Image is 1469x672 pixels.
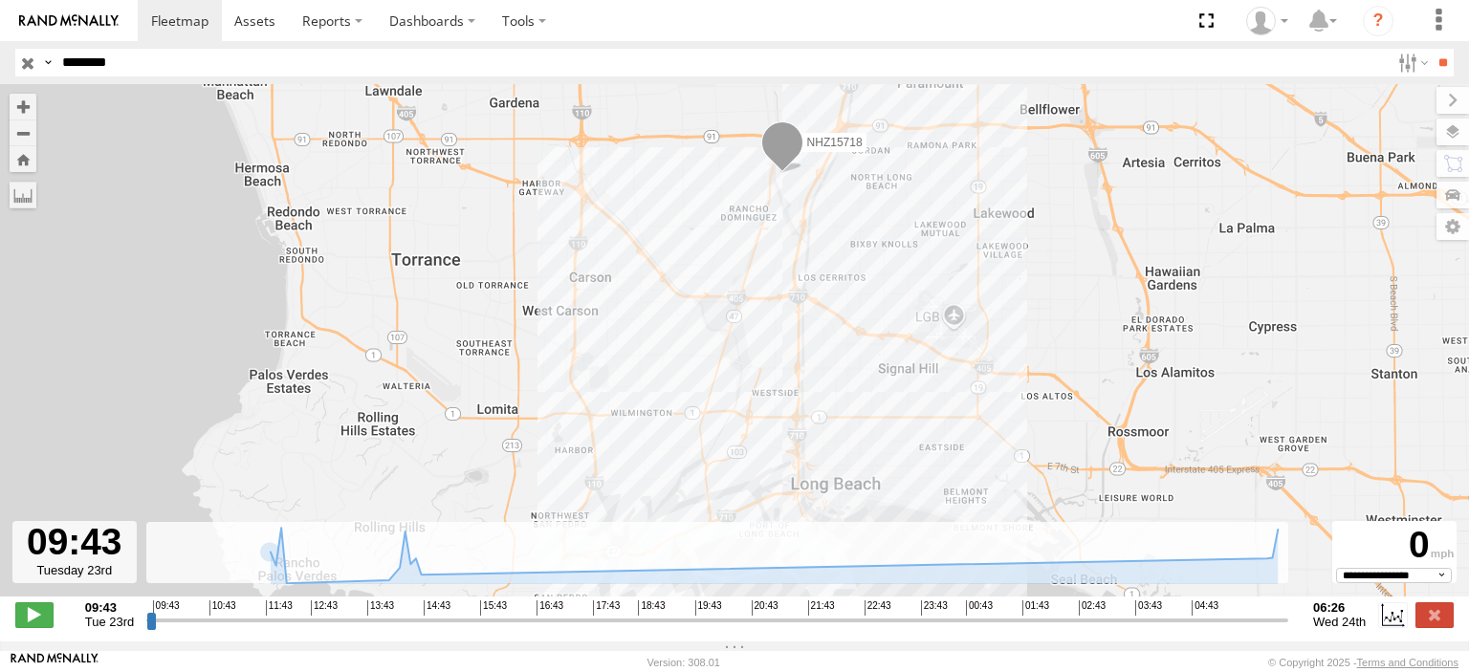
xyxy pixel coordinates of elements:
[647,657,720,668] div: Version: 308.01
[209,600,236,616] span: 10:43
[695,600,722,616] span: 19:43
[85,600,134,615] strong: 09:43
[1192,600,1218,616] span: 04:43
[10,94,36,119] button: Zoom in
[537,600,563,616] span: 16:43
[593,600,620,616] span: 17:43
[807,135,863,148] span: NHZ15718
[1022,600,1049,616] span: 01:43
[1436,213,1469,240] label: Map Settings
[1079,600,1106,616] span: 02:43
[1391,49,1432,76] label: Search Filter Options
[638,600,665,616] span: 18:43
[15,602,54,627] label: Play/Stop
[424,600,450,616] span: 14:43
[85,615,134,629] span: Tue 23rd Sep 2025
[1239,7,1295,35] div: Zulema McIntosch
[1313,615,1366,629] span: Wed 24th Sep 2025
[1335,524,1454,567] div: 0
[865,600,891,616] span: 22:43
[40,49,55,76] label: Search Query
[1357,657,1458,668] a: Terms and Conditions
[480,600,507,616] span: 15:43
[367,600,394,616] span: 13:43
[1135,600,1162,616] span: 03:43
[752,600,778,616] span: 20:43
[10,119,36,146] button: Zoom out
[966,600,993,616] span: 00:43
[1313,600,1366,615] strong: 06:26
[10,146,36,172] button: Zoom Home
[10,182,36,208] label: Measure
[1415,602,1454,627] label: Close
[19,14,119,28] img: rand-logo.svg
[808,600,835,616] span: 21:43
[266,600,293,616] span: 11:43
[1363,6,1393,36] i: ?
[11,653,99,672] a: Visit our Website
[1268,657,1458,668] div: © Copyright 2025 -
[311,600,338,616] span: 12:43
[921,600,948,616] span: 23:43
[153,600,180,616] span: 09:43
